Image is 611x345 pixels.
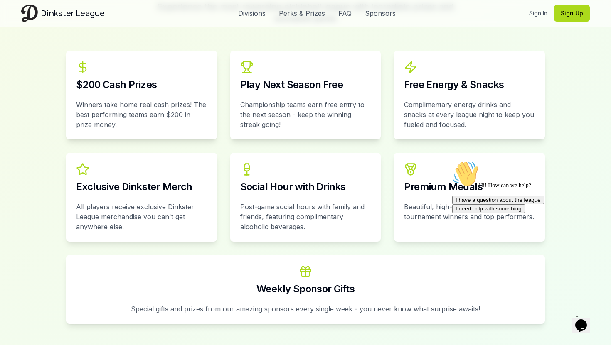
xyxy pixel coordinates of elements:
p: Post-game social hours with family and friends, featuring complimentary alcoholic beverages. [240,202,371,232]
p: All players receive exclusive Dinkster League merchandise you can't get anywhere else. [76,202,207,232]
img: :wave: [3,3,30,30]
div: Social Hour with Drinks [240,182,371,192]
a: Perks & Prizes [279,8,325,18]
img: Dinkster [21,5,38,22]
a: Sign In [529,9,547,17]
a: FAQ [338,8,352,18]
div: Play Next Season Free [240,80,371,90]
p: Special gifts and prizes from our amazing sponsors every single week - you never know what surpri... [76,304,535,314]
button: I need help with something [3,47,76,56]
div: Weekly Sponsor Gifts [76,284,535,294]
iframe: chat widget [572,308,599,333]
button: Sign Up [554,5,590,22]
a: Divisions [238,8,266,18]
iframe: chat widget [449,157,599,303]
a: Dinkster League [21,5,105,22]
span: Dinkster League [41,7,105,19]
p: Complimentary energy drinks and snacks at every league night to keep you fueled and focused. [404,100,535,130]
button: I have a question about the league [3,38,95,47]
div: Exclusive Dinkster Merch [76,182,207,192]
p: Beautiful, high-quality medals for tournament winners and top performers. [404,202,535,222]
p: Winners take home real cash prizes! The best performing teams earn $200 in prize money. [76,100,207,130]
span: Hi! How can we help? [3,25,82,31]
a: Sponsors [365,8,396,18]
div: Free Energy & Snacks [404,80,535,90]
div: 👋Hi! How can we help?I have a question about the leagueI need help with something [3,3,153,56]
p: Championship teams earn free entry to the next season - keep the winning streak going! [240,100,371,130]
div: $200 Cash Prizes [76,80,207,90]
div: Premium Medals [404,182,535,192]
